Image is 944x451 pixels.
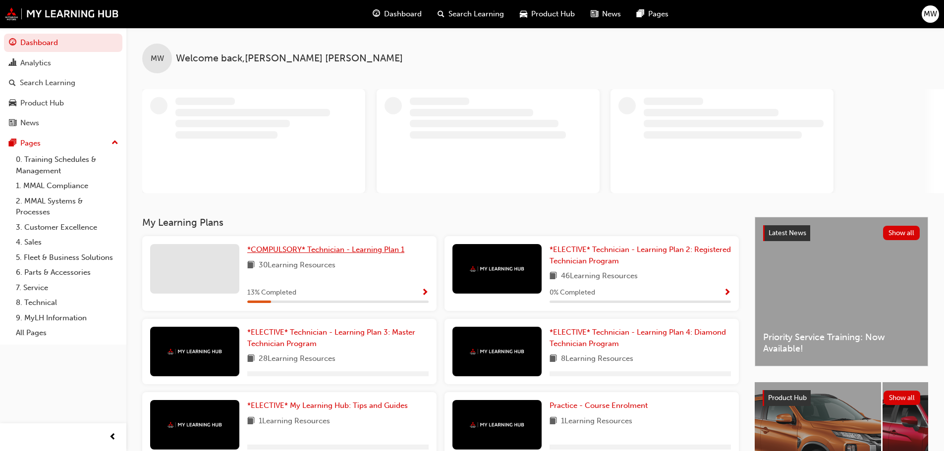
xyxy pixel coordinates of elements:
[20,98,64,109] div: Product Hub
[561,353,633,365] span: 8 Learning Resources
[421,289,429,298] span: Show Progress
[151,53,164,64] span: MW
[167,422,222,428] img: mmal
[550,353,557,365] span: book-icon
[247,353,255,365] span: book-icon
[550,400,652,411] a: Practice - Course Enrolment
[247,401,408,410] span: *ELECTIVE* My Learning Hub: Tips and Guides
[550,270,557,283] span: book-icon
[12,325,122,341] a: All Pages
[12,194,122,220] a: 2. MMAL Systems & Processes
[769,229,806,237] span: Latest News
[550,287,595,299] span: 0 % Completed
[602,8,621,20] span: News
[922,5,939,23] button: MW
[470,266,524,272] img: mmal
[755,217,928,366] a: Latest NewsShow allPriority Service Training: Now Available!
[924,8,937,20] span: MW
[20,57,51,69] div: Analytics
[421,287,429,299] button: Show Progress
[550,415,557,428] span: book-icon
[4,32,122,134] button: DashboardAnalyticsSearch LearningProduct HubNews
[723,287,731,299] button: Show Progress
[550,327,731,349] a: *ELECTIVE* Technician - Learning Plan 4: Diamond Technician Program
[520,8,527,20] span: car-icon
[176,53,403,64] span: Welcome back , [PERSON_NAME] [PERSON_NAME]
[109,431,116,444] span: prev-icon
[247,328,415,348] span: *ELECTIVE* Technician - Learning Plan 3: Master Technician Program
[648,8,668,20] span: Pages
[531,8,575,20] span: Product Hub
[247,327,429,349] a: *ELECTIVE* Technician - Learning Plan 3: Master Technician Program
[9,119,16,128] span: news-icon
[9,139,16,148] span: pages-icon
[9,99,16,108] span: car-icon
[591,8,598,20] span: news-icon
[723,289,731,298] span: Show Progress
[561,270,638,283] span: 46 Learning Resources
[384,8,422,20] span: Dashboard
[430,4,512,24] a: search-iconSearch Learning
[167,349,222,355] img: mmal
[12,310,122,326] a: 9. MyLH Information
[512,4,583,24] a: car-iconProduct Hub
[12,265,122,280] a: 6. Parts & Accessories
[550,401,648,410] span: Practice - Course Enrolment
[373,8,380,20] span: guage-icon
[9,79,16,88] span: search-icon
[259,353,335,365] span: 28 Learning Resources
[9,39,16,48] span: guage-icon
[629,4,676,24] a: pages-iconPages
[259,415,330,428] span: 1 Learning Resources
[12,295,122,310] a: 8. Technical
[4,134,122,152] button: Pages
[448,8,504,20] span: Search Learning
[438,8,444,20] span: search-icon
[12,235,122,250] a: 4. Sales
[247,400,412,411] a: *ELECTIVE* My Learning Hub: Tips and Guides
[12,250,122,265] a: 5. Fleet & Business Solutions
[763,390,920,406] a: Product HubShow all
[247,259,255,272] span: book-icon
[470,349,524,355] img: mmal
[12,220,122,235] a: 3. Customer Excellence
[20,138,41,149] div: Pages
[550,328,726,348] span: *ELECTIVE* Technician - Learning Plan 4: Diamond Technician Program
[763,332,920,354] span: Priority Service Training: Now Available!
[4,34,122,52] a: Dashboard
[4,54,122,72] a: Analytics
[247,415,255,428] span: book-icon
[12,152,122,178] a: 0. Training Schedules & Management
[583,4,629,24] a: news-iconNews
[12,178,122,194] a: 1. MMAL Compliance
[247,244,408,255] a: *COMPULSORY* Technician - Learning Plan 1
[763,225,920,241] a: Latest NewsShow all
[884,391,921,405] button: Show all
[637,8,644,20] span: pages-icon
[259,259,335,272] span: 30 Learning Resources
[9,59,16,68] span: chart-icon
[550,245,731,265] span: *ELECTIVE* Technician - Learning Plan 2: Registered Technician Program
[768,394,807,402] span: Product Hub
[4,94,122,112] a: Product Hub
[561,415,632,428] span: 1 Learning Resources
[247,245,404,254] span: *COMPULSORY* Technician - Learning Plan 1
[12,280,122,296] a: 7. Service
[4,114,122,132] a: News
[247,287,296,299] span: 13 % Completed
[550,244,731,266] a: *ELECTIVE* Technician - Learning Plan 2: Registered Technician Program
[470,422,524,428] img: mmal
[365,4,430,24] a: guage-iconDashboard
[142,217,739,228] h3: My Learning Plans
[4,74,122,92] a: Search Learning
[20,117,39,129] div: News
[20,77,75,89] div: Search Learning
[111,137,118,150] span: up-icon
[883,226,920,240] button: Show all
[5,7,119,20] img: mmal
